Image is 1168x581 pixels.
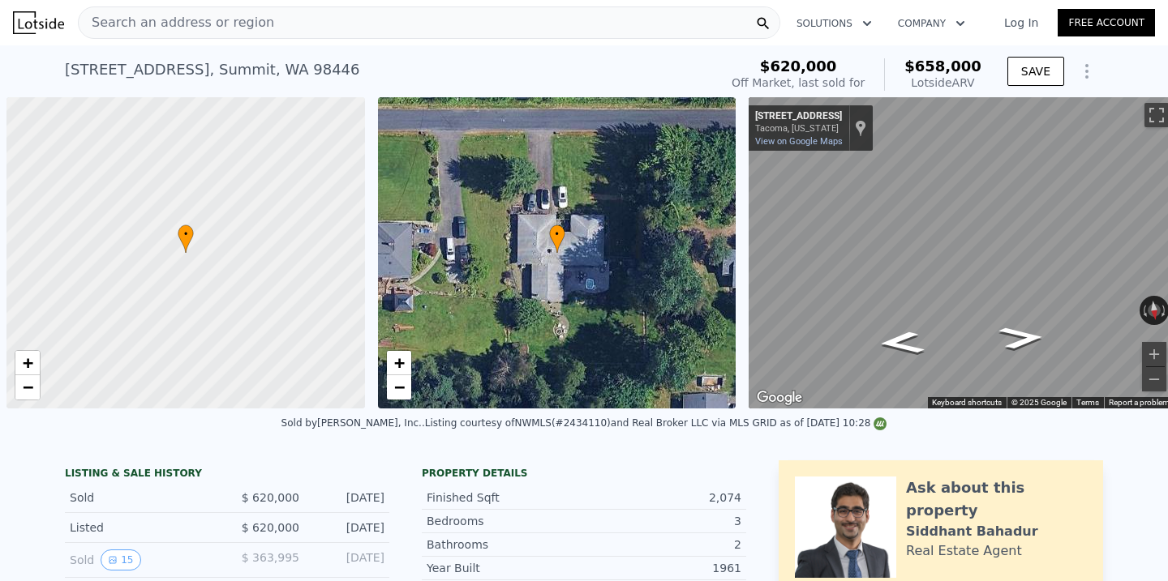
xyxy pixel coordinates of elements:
[760,58,837,75] span: $620,000
[985,15,1058,31] a: Log In
[65,467,389,483] div: LISTING & SALE HISTORY
[422,467,746,480] div: Property details
[427,489,584,506] div: Finished Sqft
[755,110,842,123] div: [STREET_ADDRESS]
[101,549,140,570] button: View historical data
[70,549,214,570] div: Sold
[904,58,981,75] span: $658,000
[1011,398,1067,407] span: © 2025 Google
[13,11,64,34] img: Lotside
[65,58,360,81] div: [STREET_ADDRESS] , Summit , WA 98446
[1140,296,1149,325] button: Rotate counterclockwise
[15,375,40,399] a: Zoom out
[980,321,1065,354] path: Go West, E 88th St
[387,351,411,375] a: Zoom in
[755,123,842,134] div: Tacoma, [US_STATE]
[387,375,411,399] a: Zoom out
[904,75,981,91] div: Lotside ARV
[1146,295,1162,326] button: Reset the view
[549,227,565,241] span: •
[393,377,404,397] span: −
[549,224,565,253] div: •
[23,352,33,373] span: +
[427,536,584,553] div: Bathrooms
[79,13,274,32] span: Search an address or region
[1076,398,1099,407] a: Terms (opens in new tab)
[178,224,194,253] div: •
[427,560,584,576] div: Year Built
[312,519,384,536] div: [DATE]
[859,326,944,359] path: Go East, E 88th St
[70,489,214,506] div: Sold
[906,476,1087,522] div: Ask about this property
[584,560,741,576] div: 1961
[1007,57,1064,86] button: SAVE
[784,9,885,38] button: Solutions
[427,513,584,529] div: Bedrooms
[1142,342,1166,366] button: Zoom in
[874,417,887,430] img: NWMLS Logo
[312,549,384,570] div: [DATE]
[242,551,299,564] span: $ 363,995
[70,519,214,536] div: Listed
[753,387,806,408] a: Open this area in Google Maps (opens a new window)
[23,377,33,397] span: −
[855,119,866,137] a: Show location on map
[15,351,40,375] a: Zoom in
[584,513,741,529] div: 3
[425,417,887,429] div: Listing courtesy of NWMLS (#2434110) and Real Broker LLC via MLS GRID as of [DATE] 10:28
[281,417,425,429] div: Sold by [PERSON_NAME], Inc. .
[1058,9,1155,36] a: Free Account
[242,491,299,504] span: $ 620,000
[906,522,1038,541] div: Siddhant Bahadur
[584,489,741,506] div: 2,074
[732,75,865,91] div: Off Market, last sold for
[906,541,1022,561] div: Real Estate Agent
[178,227,194,241] span: •
[885,9,978,38] button: Company
[312,489,384,506] div: [DATE]
[932,397,1002,408] button: Keyboard shortcuts
[584,536,741,553] div: 2
[1142,367,1166,391] button: Zoom out
[1071,55,1103,88] button: Show Options
[753,387,806,408] img: Google
[755,136,843,147] a: View on Google Maps
[242,521,299,534] span: $ 620,000
[393,352,404,373] span: +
